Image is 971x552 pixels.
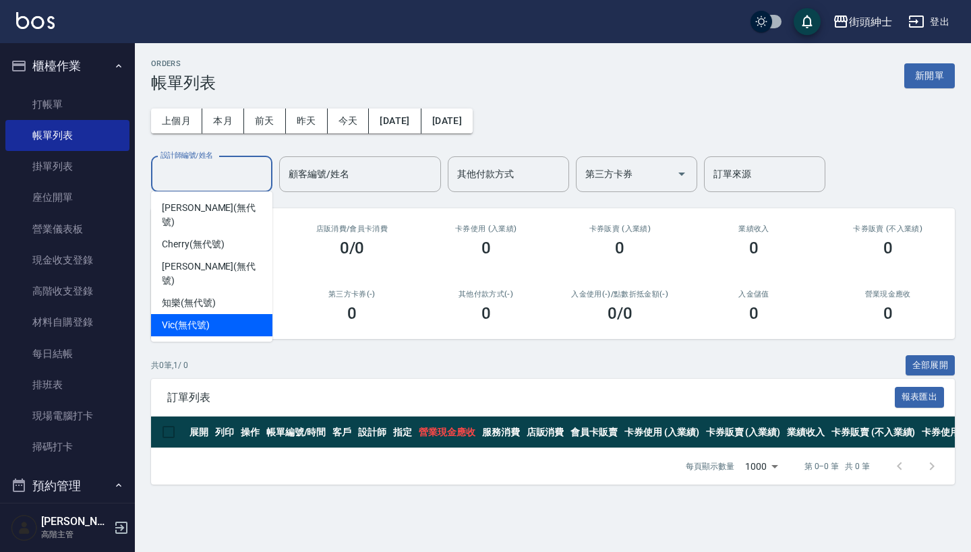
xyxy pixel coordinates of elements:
[162,296,216,310] span: 知樂 (無代號)
[671,163,693,185] button: Open
[5,369,129,400] a: 排班表
[5,338,129,369] a: 每日結帳
[162,318,210,332] span: Vic (無代號)
[569,224,671,233] h2: 卡券販賣 (入業績)
[5,400,129,431] a: 現場電腦打卡
[5,276,129,307] a: 高階收支登錄
[481,239,491,257] h3: 0
[415,417,479,448] th: 營業現金應收
[567,417,621,448] th: 會員卡販賣
[837,290,939,299] h2: 營業現金應收
[5,89,129,120] a: 打帳單
[340,239,365,257] h3: 0/0
[151,359,188,371] p: 共 0 筆, 1 / 0
[481,304,491,323] h3: 0
[479,417,523,448] th: 服務消費
[160,150,213,160] label: 設計師編號/姓名
[703,417,784,448] th: 卡券販賣 (入業績)
[523,417,568,448] th: 店販消費
[263,417,330,448] th: 帳單編號/時間
[5,182,129,213] a: 座位開單
[794,8,821,35] button: save
[41,515,110,528] h5: [PERSON_NAME]
[41,528,110,541] p: 高階主管
[906,355,955,376] button: 全部展開
[569,290,671,299] h2: 入金使用(-) /點數折抵金額(-)
[703,290,805,299] h2: 入金儲值
[686,460,734,472] p: 每頁顯示數量
[904,63,955,88] button: 新開單
[895,390,945,403] a: 報表匯出
[151,59,216,68] h2: ORDERS
[883,239,893,257] h3: 0
[804,460,870,472] p: 第 0–0 筆 共 0 筆
[355,417,390,448] th: 設計師
[347,304,357,323] h3: 0
[5,245,129,276] a: 現金收支登錄
[827,8,898,36] button: 街頭紳士
[328,109,370,133] button: 今天
[162,237,224,251] span: Cherry (無代號)
[16,12,55,29] img: Logo
[5,214,129,245] a: 營業儀表板
[608,304,632,323] h3: 0 /0
[784,417,828,448] th: 業績收入
[162,201,262,229] span: [PERSON_NAME] (無代號)
[237,417,263,448] th: 操作
[212,417,237,448] th: 列印
[5,49,129,84] button: 櫃檯作業
[301,224,403,233] h2: 店販消費 /會員卡消費
[883,304,893,323] h3: 0
[435,290,537,299] h2: 其他付款方式(-)
[286,109,328,133] button: 昨天
[244,109,286,133] button: 前天
[828,417,918,448] th: 卡券販賣 (不入業績)
[202,109,244,133] button: 本月
[5,431,129,462] a: 掃碼打卡
[740,448,783,485] div: 1000
[186,417,212,448] th: 展開
[151,109,202,133] button: 上個月
[369,109,421,133] button: [DATE]
[329,417,355,448] th: 客戶
[615,239,624,257] h3: 0
[435,224,537,233] h2: 卡券使用 (入業績)
[837,224,939,233] h2: 卡券販賣 (不入業績)
[895,387,945,408] button: 報表匯出
[421,109,473,133] button: [DATE]
[5,307,129,338] a: 材料自購登錄
[904,69,955,82] a: 新開單
[5,151,129,182] a: 掛單列表
[749,239,759,257] h3: 0
[390,417,415,448] th: 指定
[167,391,895,404] span: 訂單列表
[621,417,703,448] th: 卡券使用 (入業績)
[703,224,805,233] h2: 業績收入
[903,9,955,34] button: 登出
[5,120,129,151] a: 帳單列表
[162,259,262,288] span: [PERSON_NAME] (無代號)
[749,304,759,323] h3: 0
[5,468,129,503] button: 預約管理
[151,73,216,92] h3: 帳單列表
[849,13,892,30] div: 街頭紳士
[301,290,403,299] h2: 第三方卡券(-)
[11,514,38,541] img: Person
